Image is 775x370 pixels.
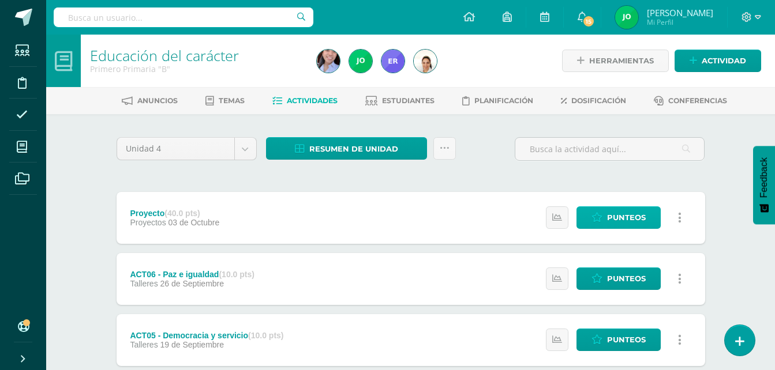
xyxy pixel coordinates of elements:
a: Planificación [462,92,533,110]
span: 03 de Octubre [169,218,220,227]
a: Punteos [576,329,661,351]
img: ae9a95e7fb0bed71483c1d259134e85d.png [381,50,405,73]
a: Conferencias [654,92,727,110]
span: Mi Perfil [647,17,713,27]
span: Dosificación [571,96,626,105]
span: Actividad [702,50,746,71]
span: Talleres [130,279,158,288]
a: Punteos [576,206,661,229]
span: Proyectos [130,218,166,227]
strong: (40.0 pts) [164,209,200,218]
span: Resumen de unidad [309,138,398,160]
a: Temas [205,92,245,110]
input: Busca un usuario... [54,7,313,27]
strong: (10.0 pts) [248,331,283,340]
span: Estudiantes [382,96,435,105]
span: Punteos [607,329,646,350]
a: Actividad [675,50,761,72]
a: Unidad 4 [117,138,256,160]
span: Talleres [130,340,158,349]
a: Punteos [576,267,661,290]
span: Conferencias [668,96,727,105]
span: Actividades [287,96,338,105]
h1: Educación del carácter [90,47,303,63]
span: Temas [219,96,245,105]
span: 26 de Septiembre [160,279,224,288]
span: [PERSON_NAME] [647,7,713,18]
a: Anuncios [122,92,178,110]
span: Feedback [759,157,769,198]
img: 5eb53e217b686ee6b2ea6dc31a66d172.png [414,50,437,73]
div: Proyecto [130,209,219,218]
button: Feedback - Mostrar encuesta [753,146,775,224]
a: Educación del carácter [90,46,239,65]
span: Anuncios [137,96,178,105]
strong: (10.0 pts) [219,270,254,279]
img: 3e7f8260d6e5be980477c672129d8ea4.png [317,50,340,73]
a: Estudiantes [365,92,435,110]
a: Herramientas [562,50,669,72]
div: ACT05 - Democracia y servicio [130,331,283,340]
span: Planificación [474,96,533,105]
div: ACT06 - Paz e igualdad [130,270,254,279]
img: f6e231eb42918ea7c58bac67eddd7ad4.png [349,50,372,73]
img: f6e231eb42918ea7c58bac67eddd7ad4.png [615,6,638,29]
div: Primero Primaria 'B' [90,63,303,74]
a: Dosificación [561,92,626,110]
span: 15 [582,15,595,28]
a: Actividades [272,92,338,110]
span: Unidad 4 [126,138,226,160]
span: 19 de Septiembre [160,340,224,349]
span: Punteos [607,268,646,289]
span: Punteos [607,207,646,228]
a: Resumen de unidad [266,137,427,160]
span: Herramientas [589,50,654,71]
input: Busca la actividad aquí... [515,138,704,160]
